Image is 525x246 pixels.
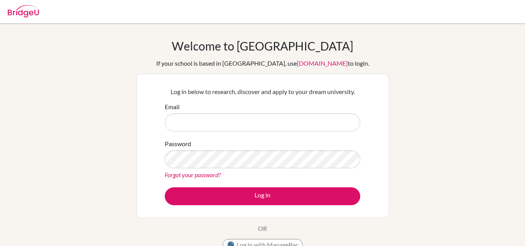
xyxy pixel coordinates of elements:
[165,87,360,96] p: Log in below to research, discover and apply to your dream university.
[258,224,267,233] p: OR
[165,102,180,112] label: Email
[165,139,191,148] label: Password
[8,5,39,17] img: Bridge-U
[297,59,348,67] a: [DOMAIN_NAME]
[165,187,360,205] button: Log in
[156,59,369,68] div: If your school is based in [GEOGRAPHIC_DATA], use to login.
[165,171,221,178] a: Forgot your password?
[172,39,353,53] h1: Welcome to [GEOGRAPHIC_DATA]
